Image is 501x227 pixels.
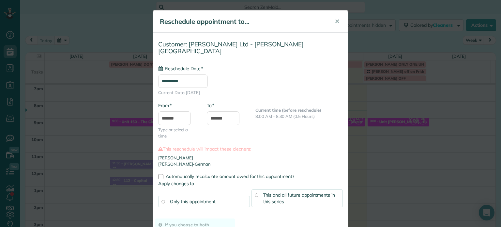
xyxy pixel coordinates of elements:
input: Only this appointment [161,200,165,203]
input: This and all future appointments in this series [255,193,258,197]
h5: Reschedule appointment to... [160,17,326,26]
span: Current Date: [DATE] [158,89,343,96]
label: Apply changes to [158,180,343,187]
h4: Customer: [PERSON_NAME] Ltd - [PERSON_NAME][GEOGRAPHIC_DATA] [158,41,343,54]
b: Current time (before reschedule) [255,107,321,113]
span: Type or select a time [158,127,197,139]
p: 8:00 AM - 8:30 AM (0.5 Hours) [255,113,343,120]
label: From [158,102,172,109]
label: This reschedule will impact these cleaners: [158,146,343,152]
span: Only this appointment [170,199,216,204]
span: ✕ [335,18,340,25]
li: [PERSON_NAME] [158,155,343,161]
label: To [207,102,214,109]
span: Automatically recalculate amount owed for this appointment? [166,173,294,179]
li: [PERSON_NAME]-German [158,161,343,167]
span: This and all future appointments in this series [263,192,335,204]
label: Reschedule Date [158,65,203,72]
